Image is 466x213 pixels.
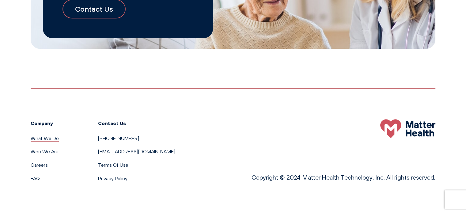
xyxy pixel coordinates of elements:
[98,175,127,181] a: Privacy Policy
[31,175,40,181] a: FAQ
[252,173,435,182] p: Copyright © 2024 Matter Health Technology, Inc. All rights reserved.
[98,135,139,141] a: [PHONE_NUMBER]
[98,162,128,168] a: Terms Of Use
[31,148,59,154] a: Who We Are
[98,119,175,127] h3: Contact Us
[31,135,59,141] a: What We Do
[98,148,175,154] a: [EMAIL_ADDRESS][DOMAIN_NAME]
[31,119,59,127] h3: Company
[31,162,48,168] a: Careers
